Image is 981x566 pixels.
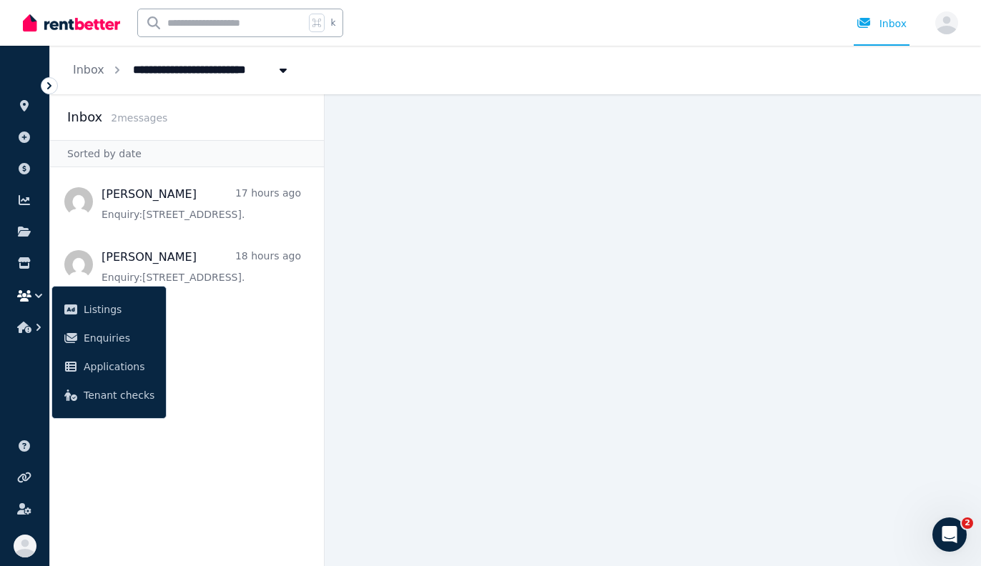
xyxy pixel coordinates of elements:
span: Applications [84,358,154,375]
nav: Message list [50,167,324,566]
div: Sorted by date [50,140,324,167]
a: [PERSON_NAME]17 hours agoEnquiry:[STREET_ADDRESS]. [102,186,301,222]
span: 2 message s [111,112,167,124]
span: Enquiries [84,329,154,347]
span: k [330,17,335,29]
a: Inbox [73,63,104,76]
a: Enquiries [58,324,160,352]
img: RentBetter [23,12,120,34]
span: Tenant checks [84,387,154,404]
a: [PERSON_NAME]18 hours agoEnquiry:[STREET_ADDRESS]. [102,249,301,284]
a: Tenant checks [58,381,160,409]
a: Applications [58,352,160,381]
a: Listings [58,295,160,324]
iframe: Intercom live chat [932,517,967,552]
h2: Inbox [67,107,102,127]
nav: Breadcrumb [50,46,313,94]
span: Listings [84,301,154,318]
div: Inbox [857,16,907,31]
span: 2 [962,517,973,529]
